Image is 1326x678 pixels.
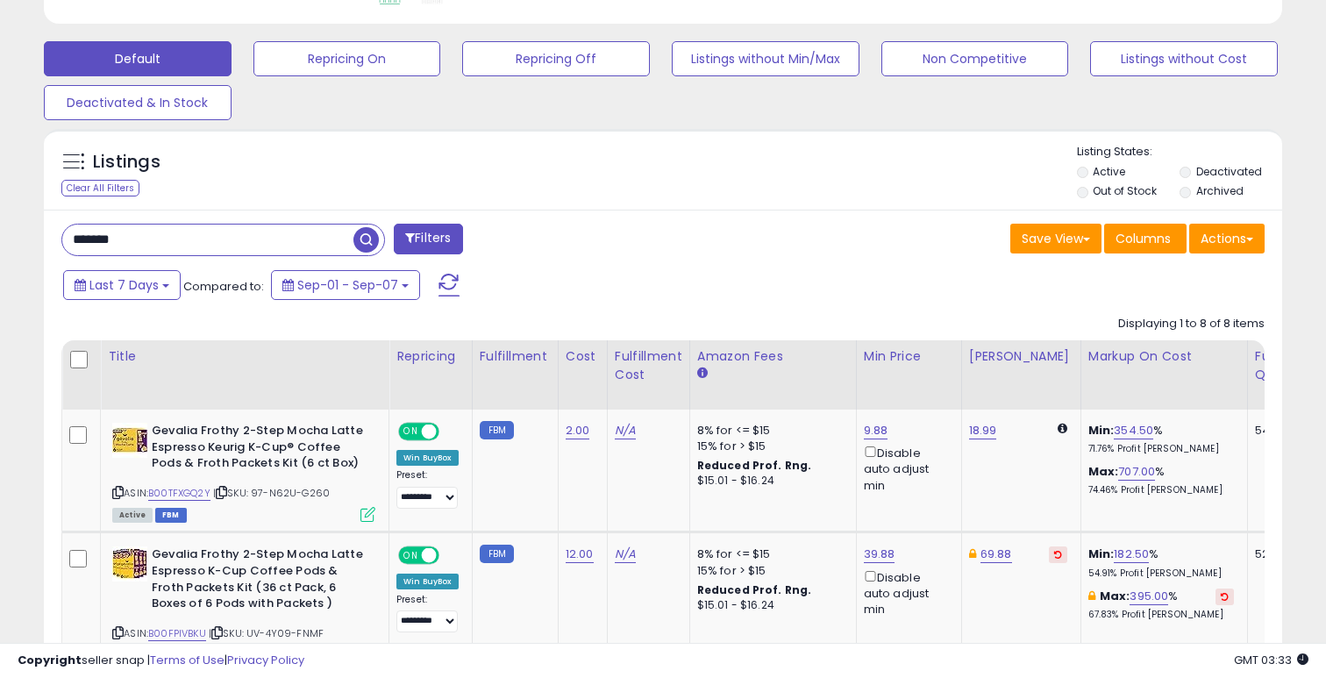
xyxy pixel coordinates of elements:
[152,423,365,476] b: Gevalia Frothy 2-Step Mocha Latte Espresso Keurig K-Cup® Coffee Pods & Froth Packets Kit (6 ct Box)
[1088,546,1234,579] div: %
[697,598,843,613] div: $15.01 - $16.24
[227,652,304,668] a: Privacy Policy
[112,546,147,582] img: 51BVX6hUOEL._SL40_.jpg
[1088,546,1115,562] b: Min:
[1130,588,1168,605] a: 395.00
[1255,546,1309,562] div: 52
[672,41,859,76] button: Listings without Min/Max
[864,422,888,439] a: 9.88
[1088,423,1234,455] div: %
[1234,652,1308,668] span: 2025-09-16 03:33 GMT
[18,653,304,669] div: seller snap | |
[63,270,181,300] button: Last 7 Days
[969,347,1073,366] div: [PERSON_NAME]
[615,422,636,439] a: N/A
[864,546,895,563] a: 39.88
[183,278,264,295] span: Compared to:
[697,439,843,454] div: 15% for > $15
[1088,567,1234,580] p: 54.91% Profit [PERSON_NAME]
[108,347,381,366] div: Title
[1093,164,1125,179] label: Active
[864,347,954,366] div: Min Price
[1088,443,1234,455] p: 71.76% Profit [PERSON_NAME]
[980,546,1012,563] a: 69.88
[150,652,225,668] a: Terms of Use
[615,546,636,563] a: N/A
[152,546,365,616] b: Gevalia Frothy 2-Step Mocha Latte Espresso K-Cup Coffee Pods & Froth Packets Kit (36 ct Pack, 6 B...
[1088,347,1240,366] div: Markup on Cost
[566,546,594,563] a: 12.00
[396,469,459,509] div: Preset:
[1118,463,1155,481] a: 707.00
[881,41,1069,76] button: Non Competitive
[1196,183,1244,198] label: Archived
[44,85,232,120] button: Deactivated & In Stock
[1118,316,1265,332] div: Displaying 1 to 8 of 8 items
[1100,588,1130,604] b: Max:
[394,224,462,254] button: Filters
[480,545,514,563] small: FBM
[1088,484,1234,496] p: 74.46% Profit [PERSON_NAME]
[1116,230,1171,247] span: Columns
[400,548,422,563] span: ON
[697,366,708,382] small: Amazon Fees.
[400,425,422,439] span: ON
[213,486,330,500] span: | SKU: 97-N62U-G260
[1093,183,1157,198] label: Out of Stock
[566,347,600,366] div: Cost
[1255,347,1315,384] div: Fulfillable Quantity
[566,422,590,439] a: 2.00
[93,150,160,175] h5: Listings
[697,546,843,562] div: 8% for <= $15
[480,347,551,366] div: Fulfillment
[480,421,514,439] small: FBM
[112,423,375,520] div: ASIN:
[253,41,441,76] button: Repricing On
[697,474,843,489] div: $15.01 - $16.24
[437,548,465,563] span: OFF
[44,41,232,76] button: Default
[697,347,849,366] div: Amazon Fees
[969,422,997,439] a: 18.99
[1088,422,1115,439] b: Min:
[1255,423,1309,439] div: 54
[697,458,812,473] b: Reduced Prof. Rng.
[1077,144,1283,161] p: Listing States:
[1189,224,1265,253] button: Actions
[61,180,139,196] div: Clear All Filters
[697,582,812,597] b: Reduced Prof. Rng.
[18,652,82,668] strong: Copyright
[297,276,398,294] span: Sep-01 - Sep-07
[615,347,682,384] div: Fulfillment Cost
[112,508,153,523] span: All listings currently available for purchase on Amazon
[1090,41,1278,76] button: Listings without Cost
[396,450,459,466] div: Win BuyBox
[148,486,210,501] a: B00TFXGQ2Y
[462,41,650,76] button: Repricing Off
[1088,463,1119,480] b: Max:
[697,563,843,579] div: 15% for > $15
[1088,589,1234,621] div: %
[89,276,159,294] span: Last 7 Days
[697,423,843,439] div: 8% for <= $15
[864,443,948,494] div: Disable auto adjust min
[271,270,420,300] button: Sep-01 - Sep-07
[155,508,187,523] span: FBM
[1196,164,1262,179] label: Deactivated
[1114,546,1149,563] a: 182.50
[1080,340,1247,410] th: The percentage added to the cost of goods (COGS) that forms the calculator for Min & Max prices.
[1088,464,1234,496] div: %
[1114,422,1153,439] a: 354.50
[1010,224,1101,253] button: Save View
[112,423,147,458] img: 51brczcrcfL._SL40_.jpg
[396,347,465,366] div: Repricing
[1104,224,1187,253] button: Columns
[864,567,948,618] div: Disable auto adjust min
[1088,609,1234,621] p: 67.83% Profit [PERSON_NAME]
[437,425,465,439] span: OFF
[396,594,459,633] div: Preset:
[396,574,459,589] div: Win BuyBox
